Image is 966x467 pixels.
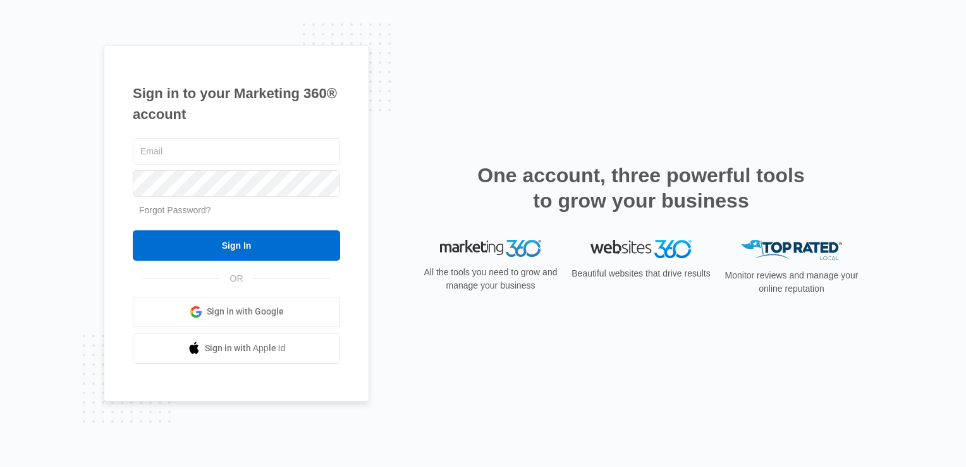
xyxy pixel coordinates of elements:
[440,240,541,258] img: Marketing 360
[133,83,340,125] h1: Sign in to your Marketing 360® account
[205,342,286,355] span: Sign in with Apple Id
[221,272,252,285] span: OR
[133,333,340,364] a: Sign in with Apple Id
[139,205,211,215] a: Forgot Password?
[570,267,712,280] p: Beautiful websites that drive results
[133,230,340,261] input: Sign In
[133,297,340,327] a: Sign in with Google
[741,240,842,261] img: Top Rated Local
[207,305,284,318] span: Sign in with Google
[420,266,561,292] p: All the tools you need to grow and manage your business
[133,138,340,165] input: Email
[590,240,692,258] img: Websites 360
[721,269,862,296] p: Monitor reviews and manage your online reputation
[474,163,809,213] h2: One account, three powerful tools to grow your business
